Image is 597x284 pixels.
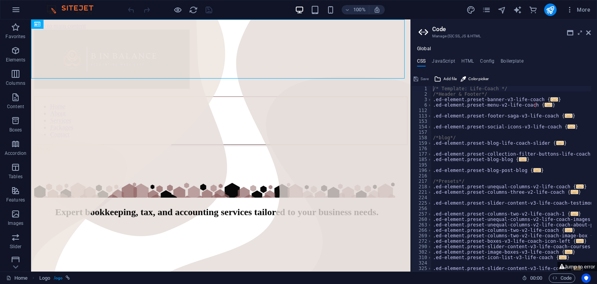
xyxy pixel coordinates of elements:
span: ... [545,103,552,107]
h4: CSS [417,58,426,67]
span: ... [576,239,584,243]
span: ... [565,250,573,254]
div: 221 [411,189,432,195]
i: AI Writer [513,5,522,14]
img: Editor Logo [45,5,103,14]
p: Tables [9,174,23,180]
p: Boxes [9,127,22,133]
span: ... [559,255,567,259]
h4: HTML [461,58,474,67]
span: ... [567,124,575,129]
div: 185 [411,157,432,162]
button: Code [549,273,575,283]
button: navigator [497,5,507,14]
div: 176 [411,146,432,151]
div: 325 [411,266,432,271]
i: Navigator [497,5,506,14]
div: 153 [411,119,432,124]
span: . logo [53,273,63,283]
span: ... [565,228,573,232]
p: Accordion [5,150,26,156]
button: Color picker [459,74,490,84]
div: 112 [411,108,432,113]
div: 159 [411,140,432,146]
p: Favorites [5,33,25,40]
div: 224 [411,195,432,200]
button: Jump to error [557,262,597,272]
h6: Session time [522,273,543,283]
p: Elements [6,57,26,63]
i: This element is linked [66,276,70,280]
span: ... [576,184,584,189]
div: 218 [411,184,432,189]
div: 154 [411,124,432,130]
h4: JavaScript [432,58,455,67]
div: 260 [411,217,432,222]
button: 100% [342,5,369,14]
span: ... [519,157,527,161]
div: 2 [411,91,432,97]
p: Columns [6,80,25,86]
span: ... [533,168,541,172]
div: 158 [411,135,432,140]
span: 00 00 [530,273,542,283]
h3: Manage (S)CSS, JS & HTML [432,33,575,40]
h6: 100% [353,5,366,14]
div: 257 [411,211,432,217]
div: 195 [411,162,432,168]
h4: Boilerplate [501,58,524,67]
div: 216 [411,173,432,179]
button: pages [482,5,491,14]
button: text_generator [513,5,522,14]
div: 225 [411,200,432,206]
button: More [563,4,594,16]
span: ... [565,114,573,118]
span: ... [571,190,578,194]
button: Usercentrics [581,273,591,283]
p: Content [7,103,24,110]
div: 177 [411,151,432,157]
h2: Code [432,26,591,33]
span: Add file [443,74,457,84]
span: ... [556,141,564,145]
h4: Global [417,46,431,52]
i: Reload page [189,5,198,14]
div: 157 [411,130,432,135]
span: Click to select. Double-click to edit [39,273,50,283]
p: Slider [10,244,22,250]
span: : [536,275,537,281]
div: 196 [411,168,432,173]
div: 290 [411,244,432,249]
button: publish [544,4,557,16]
i: Publish [546,5,555,14]
div: 302 [411,249,432,255]
nav: breadcrumb [39,273,70,283]
a: Click to cancel selection. Double-click to open Pages [6,273,28,283]
p: Images [8,220,24,226]
button: Click here to leave preview mode and continue editing [173,5,182,14]
button: commerce [529,5,538,14]
i: Pages (Ctrl+Alt+S) [482,5,491,14]
div: 6 [411,102,432,108]
button: reload [189,5,198,14]
span: More [566,6,590,14]
span: ... [550,97,558,102]
span: ... [571,212,578,216]
div: 113 [411,113,432,119]
div: 217 [411,179,432,184]
button: design [466,5,476,14]
button: Add file [433,74,458,84]
div: 256 [411,206,432,211]
div: 310 [411,255,432,260]
h4: Config [480,58,494,67]
div: 3 [411,97,432,102]
span: Color picker [468,74,489,84]
p: Features [6,197,25,203]
i: On resize automatically adjust zoom level to fit chosen device. [374,6,381,13]
div: 269 [411,233,432,238]
div: 266 [411,228,432,233]
div: 1 [411,86,432,91]
span: Code [552,273,572,283]
div: 263 [411,222,432,228]
i: Commerce [529,5,538,14]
